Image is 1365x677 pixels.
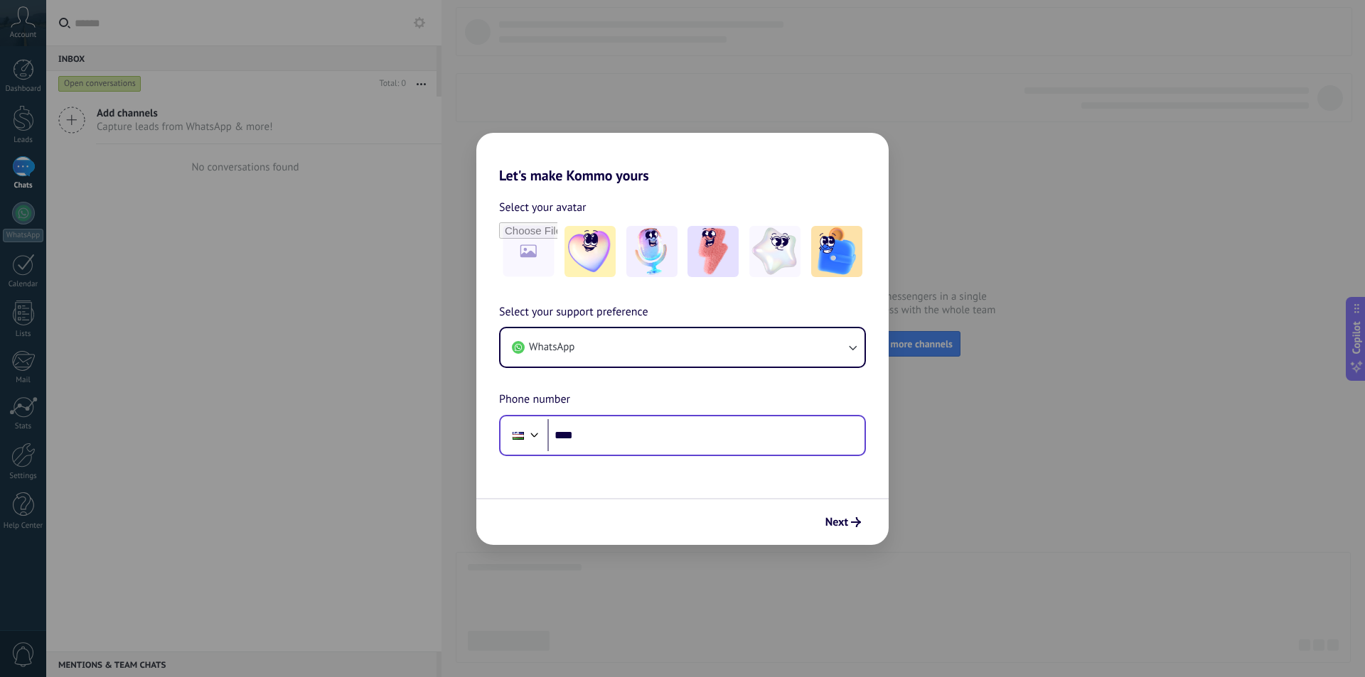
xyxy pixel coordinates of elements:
h2: Let's make Kommo yours [476,133,889,184]
img: -5.jpeg [811,226,862,277]
span: WhatsApp [529,340,574,354]
div: Uzbekistan: + 998 [505,421,532,450]
img: -3.jpeg [687,226,739,277]
img: -2.jpeg [626,226,678,277]
img: -4.jpeg [749,226,801,277]
span: Select your support preference [499,303,648,322]
button: WhatsApp [500,328,864,367]
img: -1.jpeg [564,226,616,277]
span: Phone number [499,391,570,409]
span: Select your avatar [499,198,587,217]
span: Next [825,517,848,527]
button: Next [819,510,867,534]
